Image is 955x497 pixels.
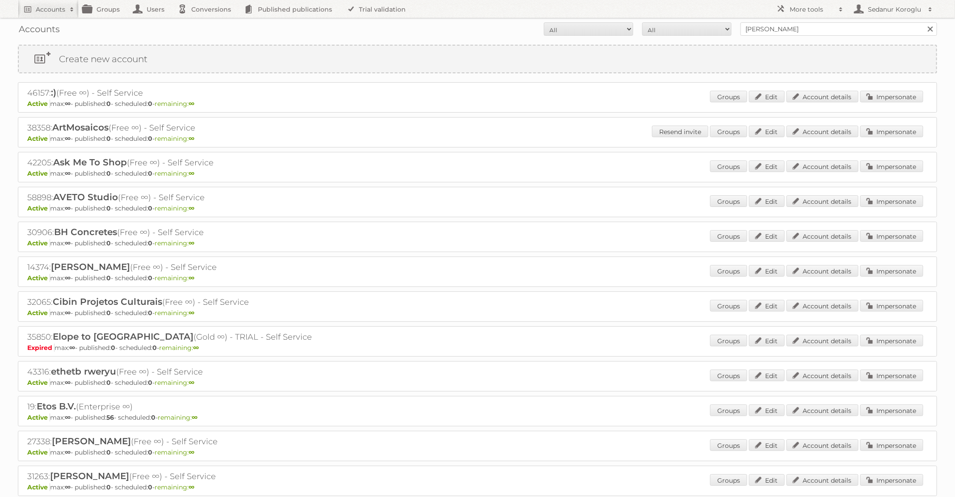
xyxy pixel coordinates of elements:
[155,204,194,212] span: remaining:
[27,204,928,212] p: max: - published: - scheduled: -
[27,274,928,282] p: max: - published: - scheduled: -
[189,379,194,387] strong: ∞
[27,157,340,168] h2: 42205: (Free ∞) - Self Service
[189,274,194,282] strong: ∞
[192,413,198,421] strong: ∞
[749,335,785,346] a: Edit
[27,309,928,317] p: max: - published: - scheduled: -
[148,135,152,143] strong: 0
[106,274,111,282] strong: 0
[710,126,747,137] a: Groups
[27,192,340,203] h2: 58898: (Free ∞) - Self Service
[27,239,50,247] span: Active
[860,160,923,172] a: Impersonate
[27,239,928,247] p: max: - published: - scheduled: -
[155,100,194,108] span: remaining:
[54,227,117,237] span: BH Concretes
[151,413,156,421] strong: 0
[27,413,50,421] span: Active
[27,100,50,108] span: Active
[148,100,152,108] strong: 0
[866,5,924,14] h2: Sedanur Koroglu
[155,135,194,143] span: remaining:
[27,379,928,387] p: max: - published: - scheduled: -
[749,370,785,381] a: Edit
[787,439,858,451] a: Account details
[860,474,923,486] a: Impersonate
[65,100,71,108] strong: ∞
[155,239,194,247] span: remaining:
[787,91,858,102] a: Account details
[106,169,111,177] strong: 0
[787,300,858,312] a: Account details
[148,169,152,177] strong: 0
[65,413,71,421] strong: ∞
[189,448,194,456] strong: ∞
[710,439,747,451] a: Groups
[860,195,923,207] a: Impersonate
[710,230,747,242] a: Groups
[189,100,194,108] strong: ∞
[65,135,71,143] strong: ∞
[749,160,785,172] a: Edit
[27,169,928,177] p: max: - published: - scheduled: -
[27,344,55,352] span: Expired
[710,474,747,486] a: Groups
[27,448,50,456] span: Active
[27,448,928,456] p: max: - published: - scheduled: -
[106,413,114,421] strong: 56
[860,91,923,102] a: Impersonate
[27,87,340,99] h2: 46157: (Free ∞) - Self Service
[787,474,858,486] a: Account details
[710,265,747,277] a: Groups
[860,439,923,451] a: Impersonate
[106,239,111,247] strong: 0
[148,309,152,317] strong: 0
[148,379,152,387] strong: 0
[189,169,194,177] strong: ∞
[749,195,785,207] a: Edit
[27,471,340,482] h2: 31263: (Free ∞) - Self Service
[155,274,194,282] span: remaining:
[53,192,118,202] span: AVETO Studio
[749,91,785,102] a: Edit
[749,230,785,242] a: Edit
[106,379,111,387] strong: 0
[27,483,928,491] p: max: - published: - scheduled: -
[52,436,131,446] span: [PERSON_NAME]
[65,169,71,177] strong: ∞
[65,204,71,212] strong: ∞
[749,474,785,486] a: Edit
[69,344,75,352] strong: ∞
[860,230,923,242] a: Impersonate
[27,135,928,143] p: max: - published: - scheduled: -
[37,401,76,412] span: Etos B.V.
[787,265,858,277] a: Account details
[193,344,199,352] strong: ∞
[148,239,152,247] strong: 0
[106,448,111,456] strong: 0
[189,135,194,143] strong: ∞
[155,379,194,387] span: remaining:
[710,160,747,172] a: Groups
[65,379,71,387] strong: ∞
[749,126,785,137] a: Edit
[27,100,928,108] p: max: - published: - scheduled: -
[27,379,50,387] span: Active
[111,344,115,352] strong: 0
[155,448,194,456] span: remaining:
[787,126,858,137] a: Account details
[65,309,71,317] strong: ∞
[749,439,785,451] a: Edit
[27,135,50,143] span: Active
[53,157,127,168] span: Ask Me To Shop
[27,309,50,317] span: Active
[860,300,923,312] a: Impersonate
[27,122,340,134] h2: 38358: (Free ∞) - Self Service
[155,169,194,177] span: remaining:
[27,169,50,177] span: Active
[148,204,152,212] strong: 0
[152,344,157,352] strong: 0
[155,483,194,491] span: remaining:
[710,300,747,312] a: Groups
